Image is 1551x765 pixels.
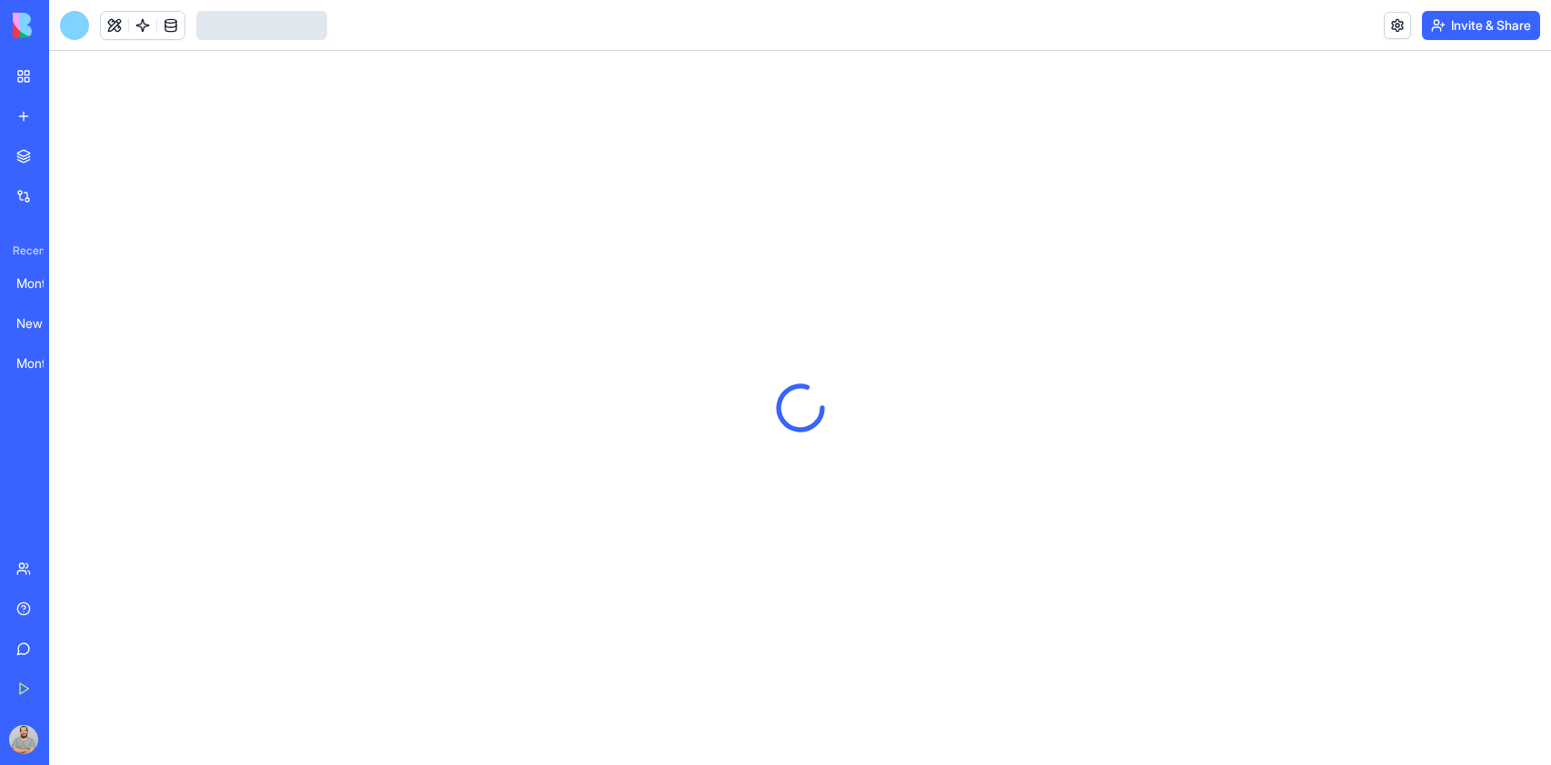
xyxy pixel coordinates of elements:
div: Monthly ARR Analytics Dashboard [16,354,67,373]
a: New App [5,305,78,342]
button: Invite & Share [1422,11,1540,40]
span: Recent [5,243,44,258]
div: New App [16,314,67,333]
div: Monthly ARR Dashboard [16,274,67,293]
a: Monthly ARR Dashboard [5,265,78,302]
a: Monthly ARR Analytics Dashboard [5,345,78,382]
img: ACg8ocINnUFOES7OJTbiXTGVx5LDDHjA4HP-TH47xk9VcrTT7fmeQxI=s96-c [9,725,38,754]
img: logo [13,13,125,38]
